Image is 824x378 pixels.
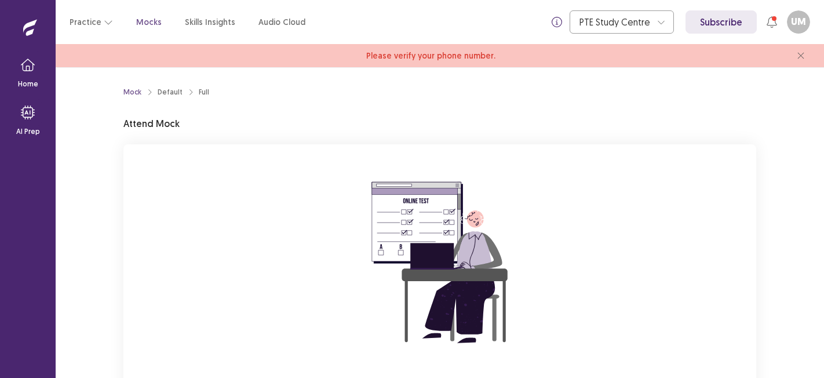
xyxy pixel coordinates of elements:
div: Default [158,87,183,97]
div: PTE Study Centre [579,11,651,33]
span: Please verify your phone number. [366,50,495,62]
p: AI Prep [16,126,40,137]
button: Practice [70,12,113,32]
p: Home [18,79,38,89]
a: Audio Cloud [258,16,305,28]
nav: breadcrumb [123,87,209,97]
a: Skills Insights [185,16,235,28]
div: Full [199,87,209,97]
button: UM [787,10,810,34]
a: Mock [123,87,141,97]
p: Attend Mock [123,117,180,130]
button: info [546,12,567,32]
button: close [792,46,810,65]
a: Mocks [136,16,162,28]
img: attend-mock [336,158,544,367]
a: Subscribe [686,10,757,34]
